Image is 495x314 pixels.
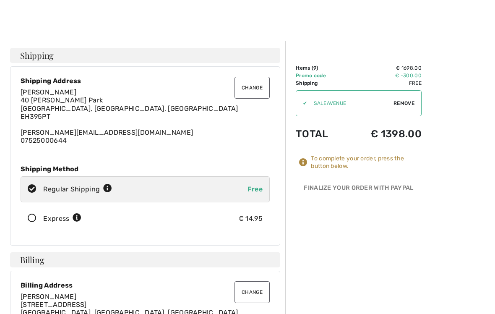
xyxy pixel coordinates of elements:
td: Free [345,79,422,87]
div: [PERSON_NAME][EMAIL_ADDRESS][DOMAIN_NAME] 07525000644 [21,88,270,144]
span: Free [247,185,263,193]
div: € 14.95 [239,214,263,224]
div: Shipping Address [21,77,270,85]
td: € 1698.00 [345,64,422,72]
button: Change [234,77,270,99]
span: [PERSON_NAME] [21,88,76,96]
div: Express [43,214,81,224]
span: 9 [313,65,316,71]
button: Change [234,281,270,303]
td: Promo code [296,72,345,79]
td: Total [296,120,345,148]
span: Billing [20,256,44,264]
div: Finalize Your Order with PayPal [296,183,422,196]
div: Regular Shipping [43,184,112,194]
div: ✔ [296,99,307,107]
div: To complete your order, press the button below. [311,155,422,170]
span: Remove [393,99,414,107]
iframe: PayPal [296,196,422,215]
span: Shipping [20,51,54,60]
span: [PERSON_NAME] [21,293,76,301]
div: Shipping Method [21,165,270,173]
input: Promo code [307,91,393,116]
td: Items ( ) [296,64,345,72]
td: € 1398.00 [345,120,422,148]
td: Shipping [296,79,345,87]
div: Billing Address [21,281,270,289]
span: 40 [PERSON_NAME] Park [GEOGRAPHIC_DATA], [GEOGRAPHIC_DATA], [GEOGRAPHIC_DATA] EH395PT [21,96,238,120]
td: € -300.00 [345,72,422,79]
